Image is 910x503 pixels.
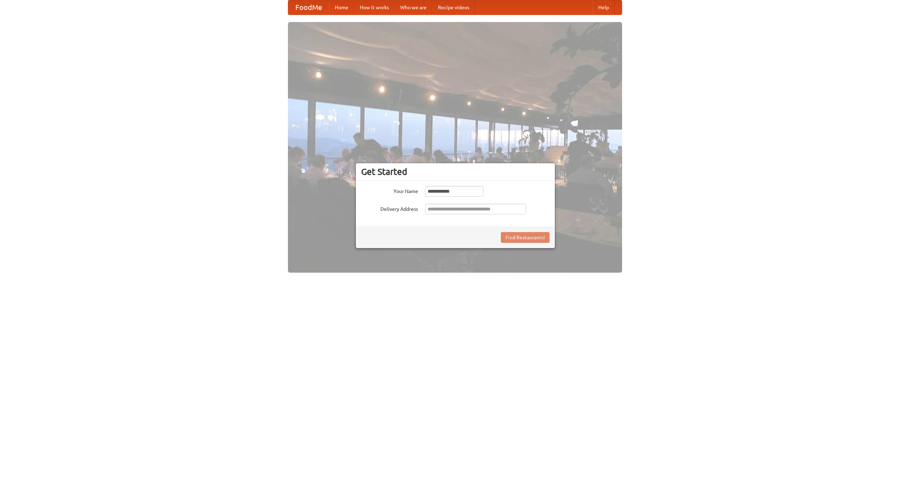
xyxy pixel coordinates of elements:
a: Help [593,0,615,15]
label: Your Name [361,186,418,195]
a: How it works [354,0,395,15]
a: Recipe videos [432,0,475,15]
a: Who we are [395,0,432,15]
label: Delivery Address [361,204,418,213]
a: Home [329,0,354,15]
a: FoodMe [288,0,329,15]
button: Find Restaurants! [501,232,550,243]
h3: Get Started [361,166,550,177]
